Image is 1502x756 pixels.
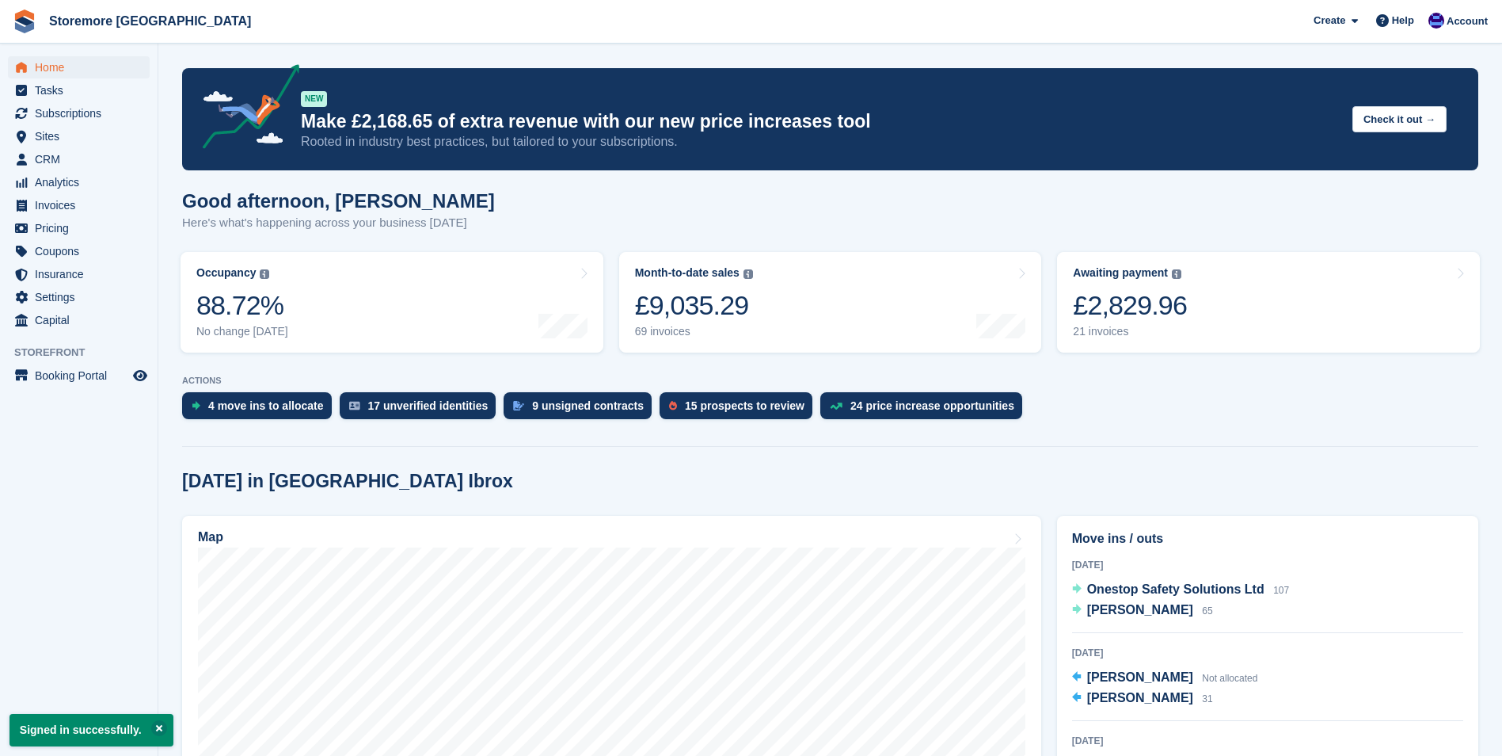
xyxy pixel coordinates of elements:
a: Month-to-date sales £9,035.29 69 invoices [619,252,1042,353]
div: 4 move ins to allocate [208,399,324,412]
a: 24 price increase opportunities [820,392,1030,427]
div: 21 invoices [1073,325,1187,338]
a: menu [8,286,150,308]
a: menu [8,240,150,262]
p: Signed in successfully. [10,714,173,746]
a: [PERSON_NAME] Not allocated [1072,668,1258,689]
span: 31 [1202,693,1212,704]
img: icon-info-grey-7440780725fd019a000dd9b08b2336e03edf1995a4989e88bcd33f0948082b44.svg [1172,269,1181,279]
p: Rooted in industry best practices, but tailored to your subscriptions. [301,133,1340,151]
div: 24 price increase opportunities [850,399,1014,412]
span: 107 [1273,585,1289,596]
span: Capital [35,309,130,331]
img: contract_signature_icon-13c848040528278c33f63329250d36e43548de30e8caae1d1a13099fd9432cc5.svg [513,401,524,410]
a: Occupancy 88.72% No change [DATE] [181,252,603,353]
span: Coupons [35,240,130,262]
a: 9 unsigned contracts [504,392,660,427]
span: Onestop Safety Solutions Ltd [1087,582,1264,596]
a: menu [8,125,150,147]
img: Angela [1428,13,1444,29]
a: menu [8,217,150,239]
h1: Good afternoon, [PERSON_NAME] [182,190,495,212]
a: 4 move ins to allocate [182,392,340,427]
a: menu [8,365,150,387]
img: move_ins_to_allocate_icon-fdf77a2bb77ea45bf5b3d319d69a93e2d87916cf1d5bf7949dd705db3b84f3ca.svg [192,401,200,410]
span: 65 [1202,605,1212,617]
a: Preview store [131,366,150,385]
a: [PERSON_NAME] 31 [1072,689,1213,709]
div: Awaiting payment [1073,266,1168,280]
a: menu [8,309,150,331]
h2: Map [198,530,223,544]
div: 17 unverified identities [368,399,489,412]
span: [PERSON_NAME] [1087,691,1193,704]
div: 88.72% [196,289,288,322]
p: Here's what's happening across your business [DATE] [182,214,495,232]
button: Check it out → [1352,106,1447,132]
h2: [DATE] in [GEOGRAPHIC_DATA] Ibrox [182,471,513,492]
a: menu [8,102,150,124]
span: Booking Portal [35,365,130,387]
div: 15 prospects to review [685,399,804,412]
div: £9,035.29 [635,289,753,322]
span: Sites [35,125,130,147]
span: Create [1314,13,1345,29]
div: Month-to-date sales [635,266,740,280]
div: No change [DATE] [196,325,288,338]
a: 17 unverified identities [340,392,504,427]
img: prospect-51fa495bee0391a8d652442698ab0144808aea92771e9ea1ae160a38d050c398.svg [669,401,677,410]
a: menu [8,194,150,216]
span: [PERSON_NAME] [1087,670,1193,684]
div: 9 unsigned contracts [532,399,644,412]
span: Storefront [14,345,158,361]
a: Storemore [GEOGRAPHIC_DATA] [43,8,257,34]
span: Home [35,56,130,78]
div: [DATE] [1072,734,1463,748]
div: [DATE] [1072,558,1463,572]
span: Account [1447,13,1488,29]
span: Invoices [35,194,130,216]
a: menu [8,79,150,101]
span: Pricing [35,217,130,239]
div: [DATE] [1072,646,1463,660]
div: 69 invoices [635,325,753,338]
div: £2,829.96 [1073,289,1187,322]
img: stora-icon-8386f47178a22dfd0bd8f6a31ec36ba5ce8667c1dd55bd0f319d3a0aa187defe.svg [13,10,36,33]
h2: Move ins / outs [1072,529,1463,548]
span: Not allocated [1202,673,1257,684]
span: Settings [35,286,130,308]
span: CRM [35,148,130,170]
a: [PERSON_NAME] 65 [1072,601,1213,621]
div: Occupancy [196,266,256,280]
span: [PERSON_NAME] [1087,603,1193,617]
span: Insurance [35,263,130,285]
a: menu [8,263,150,285]
p: Make £2,168.65 of extra revenue with our new price increases tool [301,110,1340,133]
div: NEW [301,91,327,107]
a: menu [8,171,150,193]
img: price-adjustments-announcement-icon-8257ccfd72463d97f412b2fc003d46551f7dbcb40ab6d574587a9cd5c0d94... [189,64,300,155]
a: menu [8,148,150,170]
img: icon-info-grey-7440780725fd019a000dd9b08b2336e03edf1995a4989e88bcd33f0948082b44.svg [260,269,269,279]
img: price_increase_opportunities-93ffe204e8149a01c8c9dc8f82e8f89637d9d84a8eef4429ea346261dce0b2c0.svg [830,403,842,410]
a: Onestop Safety Solutions Ltd 107 [1072,580,1290,601]
span: Analytics [35,171,130,193]
a: menu [8,56,150,78]
span: Subscriptions [35,102,130,124]
img: icon-info-grey-7440780725fd019a000dd9b08b2336e03edf1995a4989e88bcd33f0948082b44.svg [743,269,753,279]
span: Help [1392,13,1414,29]
img: verify_identity-adf6edd0f0f0b5bbfe63781bf79b02c33cf7c696d77639b501bdc392416b5a36.svg [349,401,360,410]
p: ACTIONS [182,376,1478,386]
a: Awaiting payment £2,829.96 21 invoices [1057,252,1480,353]
a: 15 prospects to review [660,392,820,427]
span: Tasks [35,79,130,101]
